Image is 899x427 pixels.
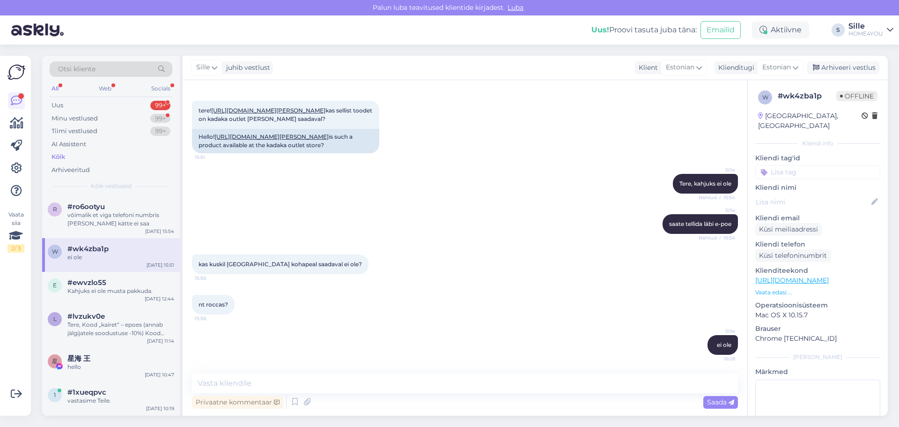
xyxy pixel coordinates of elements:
[707,398,734,406] span: Saada
[591,25,609,34] b: Uus!
[755,223,822,236] div: Küsi meiliaadressi
[666,62,694,73] span: Estonian
[755,276,829,285] a: [URL][DOMAIN_NAME]
[54,391,56,398] span: 1
[195,315,230,322] span: 15:58
[679,180,731,187] span: Tere, kahjuks ei ole
[149,82,172,95] div: Socials
[67,354,90,363] span: 星海 王
[755,367,880,377] p: Märkmed
[52,114,98,123] div: Minu vestlused
[58,64,96,74] span: Otsi kliente
[145,371,174,378] div: [DATE] 10:47
[52,152,65,162] div: Kõik
[755,165,880,179] input: Lisa tag
[67,321,174,337] div: Tere, Kood „kairet“ – epoes (annab jälgijatele soodustuse -10%) Kood „vedomhouse10“ – epoes (anna...
[91,182,132,190] span: Kõik vestlused
[7,63,25,81] img: Askly Logo
[758,111,862,131] div: [GEOGRAPHIC_DATA], [GEOGRAPHIC_DATA]
[699,234,735,241] span: Nähtud ✓ 15:54
[67,211,174,228] div: võimalik et viga telefoni numbris [PERSON_NAME] kätte ei saa
[752,22,809,38] div: Aktiivne
[700,166,735,173] span: Sille
[591,24,697,36] div: Proovi tasuta juba täna:
[67,287,174,295] div: Kahjuks ei ole musta pakkuda.
[52,140,86,149] div: AI Assistent
[67,253,174,262] div: ei ole
[199,301,228,308] span: nt roccas?
[52,127,97,136] div: Tiimi vestlused
[836,91,877,101] span: Offline
[700,355,735,362] span: 16:28
[67,245,109,253] span: #wk4zba1p
[52,248,58,255] span: w
[848,30,883,37] div: HOME4YOU
[832,23,845,37] div: S
[700,328,735,335] span: Sille
[147,337,174,345] div: [DATE] 11:14
[755,288,880,297] p: Vaata edasi ...
[755,300,880,310] p: Operatsioonisüsteem
[635,63,658,73] div: Klient
[146,405,174,412] div: [DATE] 10:19
[756,197,870,207] input: Lisa nimi
[150,114,170,123] div: 99+
[192,396,283,409] div: Privaatne kommentaar
[52,165,90,175] div: Arhiveeritud
[505,3,526,12] span: Luba
[755,334,880,344] p: Chrome [TECHNICAL_ID]
[52,358,58,365] span: 星
[717,341,731,348] span: ei ole
[7,244,24,253] div: 2 / 3
[669,220,731,227] span: saate tellida läbi e-poe
[762,94,768,101] span: w
[53,282,57,289] span: e
[778,90,836,102] div: # wk4zba1p
[848,22,883,30] div: Sille
[755,324,880,334] p: Brauser
[755,153,880,163] p: Kliendi tag'id
[195,154,230,161] span: 15:51
[755,240,880,249] p: Kliendi telefon
[214,133,329,140] a: [URL][DOMAIN_NAME][PERSON_NAME]
[7,210,24,253] div: Vaata siia
[755,310,880,320] p: Mac OS X 10.15.7
[755,353,880,361] div: [PERSON_NAME]
[195,275,230,282] span: 15:58
[755,183,880,193] p: Kliendi nimi
[755,213,880,223] p: Kliendi email
[53,315,57,322] span: l
[699,194,735,201] span: Nähtud ✓ 15:54
[67,397,174,405] div: vastasime Teile.
[700,207,735,214] span: Sille
[211,107,325,114] a: [URL][DOMAIN_NAME][PERSON_NAME]
[755,266,880,276] p: Klienditeekond
[848,22,893,37] a: SilleHOME4YOU
[192,129,379,153] div: Hello! is such a product available at the kadaka outlet store?
[222,63,270,73] div: juhib vestlust
[145,228,174,235] div: [DATE] 15:54
[700,21,741,39] button: Emailid
[150,101,170,110] div: 99+
[50,82,60,95] div: All
[150,127,170,136] div: 99+
[755,139,880,148] div: Kliendi info
[807,61,879,74] div: Arhiveeri vestlus
[715,63,754,73] div: Klienditugi
[52,101,63,110] div: Uus
[199,261,362,268] span: kas kuskil [GEOGRAPHIC_DATA] kohapeal saadaval ei ole?
[145,295,174,302] div: [DATE] 12:44
[67,202,105,211] span: #ro6ootyu
[199,107,374,122] span: tere! kas sellist toodet on kadaka outlet [PERSON_NAME] saadaval?
[67,388,106,397] span: #1xueqpvc
[196,62,210,73] span: Sille
[147,262,174,269] div: [DATE] 15:51
[53,206,57,213] span: r
[67,363,174,371] div: hello
[755,249,831,262] div: Küsi telefoninumbrit
[67,312,105,321] span: #lvzukv0e
[97,82,113,95] div: Web
[67,278,106,287] span: #ewvzlo55
[762,62,791,73] span: Estonian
